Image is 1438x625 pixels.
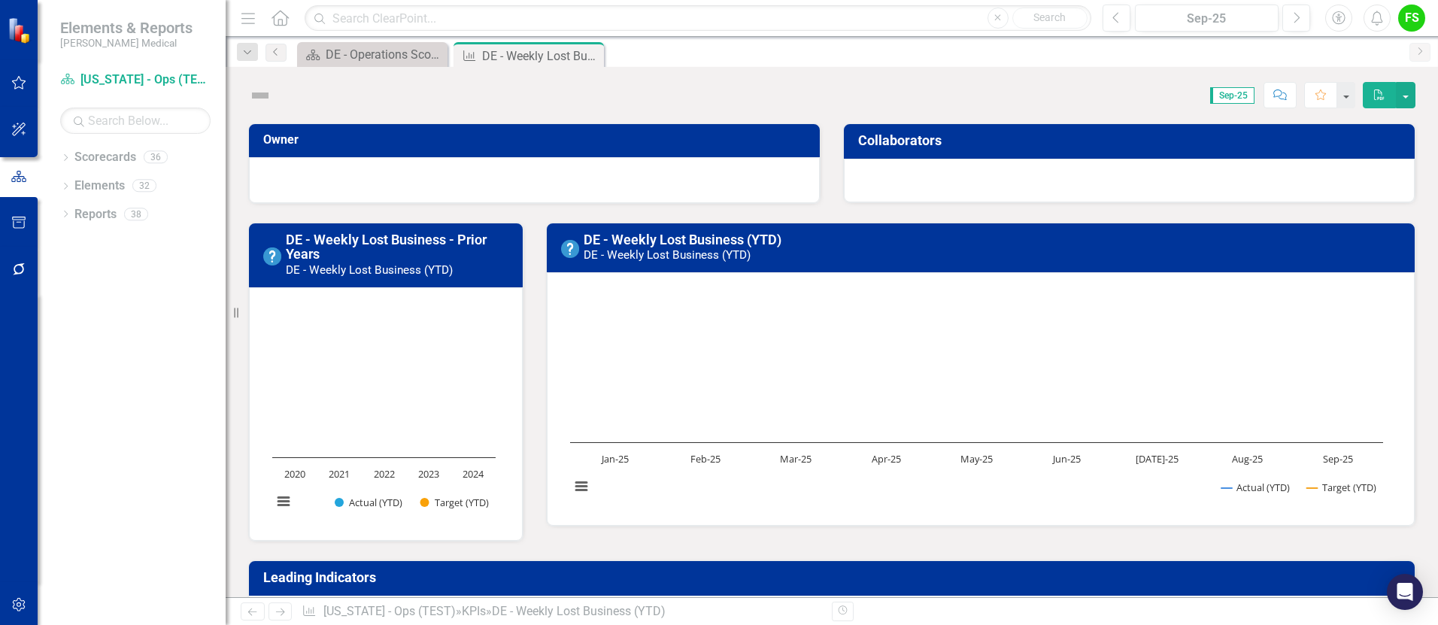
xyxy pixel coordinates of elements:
[584,232,781,247] a: DE - Weekly Lost Business (YTD)
[1221,481,1291,494] button: Show Actual (YTD)
[335,496,403,509] button: Show Actual (YTD)
[265,299,503,525] svg: Interactive chart
[1387,574,1423,610] div: Open Intercom Messenger
[561,240,579,258] img: No Information
[60,71,211,89] a: [US_STATE] - Ops (TEST)
[323,604,456,618] a: [US_STATE] - Ops (TEST)
[60,19,193,37] span: Elements & Reports
[74,149,136,166] a: Scorecards
[286,263,453,277] small: DE - Weekly Lost Business (YTD)
[462,604,486,618] a: KPIs
[600,452,629,466] text: Jan-25
[1051,452,1081,466] text: Jun-25
[418,467,439,481] text: 2023
[374,467,395,481] text: 2022
[463,467,484,481] text: 2024
[584,248,751,262] small: DE - Weekly Lost Business (YTD)
[265,299,507,525] div: Chart. Highcharts interactive chart.
[124,208,148,220] div: 38
[132,180,156,193] div: 32
[960,452,993,466] text: May-25
[301,45,444,64] a: DE - Operations Scorecard Overview
[74,206,117,223] a: Reports
[570,475,591,496] button: View chart menu, Chart
[329,467,350,481] text: 2021
[858,133,1406,148] h3: Collaborators
[871,452,900,466] text: Apr-25
[1322,452,1352,466] text: Sep-25
[60,37,193,49] small: [PERSON_NAME] Medical
[74,177,125,195] a: Elements
[1398,5,1425,32] button: FS
[1033,11,1066,23] span: Search
[6,16,35,44] img: ClearPoint Strategy
[1210,87,1254,104] span: Sep-25
[482,47,600,65] div: DE - Weekly Lost Business (YTD)
[1232,452,1263,466] text: Aug-25
[563,284,1391,510] svg: Interactive chart
[263,247,281,265] img: No Information
[273,490,294,511] button: View chart menu, Chart
[1136,452,1179,466] text: [DATE]-25
[690,452,721,466] text: Feb-25
[1135,5,1279,32] button: Sep-25
[263,133,811,147] h3: Owner
[263,570,1406,585] h3: Leading Indicators
[420,496,490,509] button: Show Target (YTD)
[305,5,1091,32] input: Search ClearPoint...
[248,83,272,108] img: Not Defined
[284,467,305,481] text: 2020
[492,604,666,618] div: DE - Weekly Lost Business (YTD)
[1012,8,1088,29] button: Search
[326,45,444,64] div: DE - Operations Scorecard Overview
[563,284,1400,510] div: Chart. Highcharts interactive chart.
[286,232,487,262] a: DE - Weekly Lost Business - Prior Years
[1140,10,1273,28] div: Sep-25
[1307,481,1377,494] button: Show Target (YTD)
[144,151,168,164] div: 36
[780,452,812,466] text: Mar-25
[302,603,821,620] div: » »
[60,108,211,134] input: Search Below...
